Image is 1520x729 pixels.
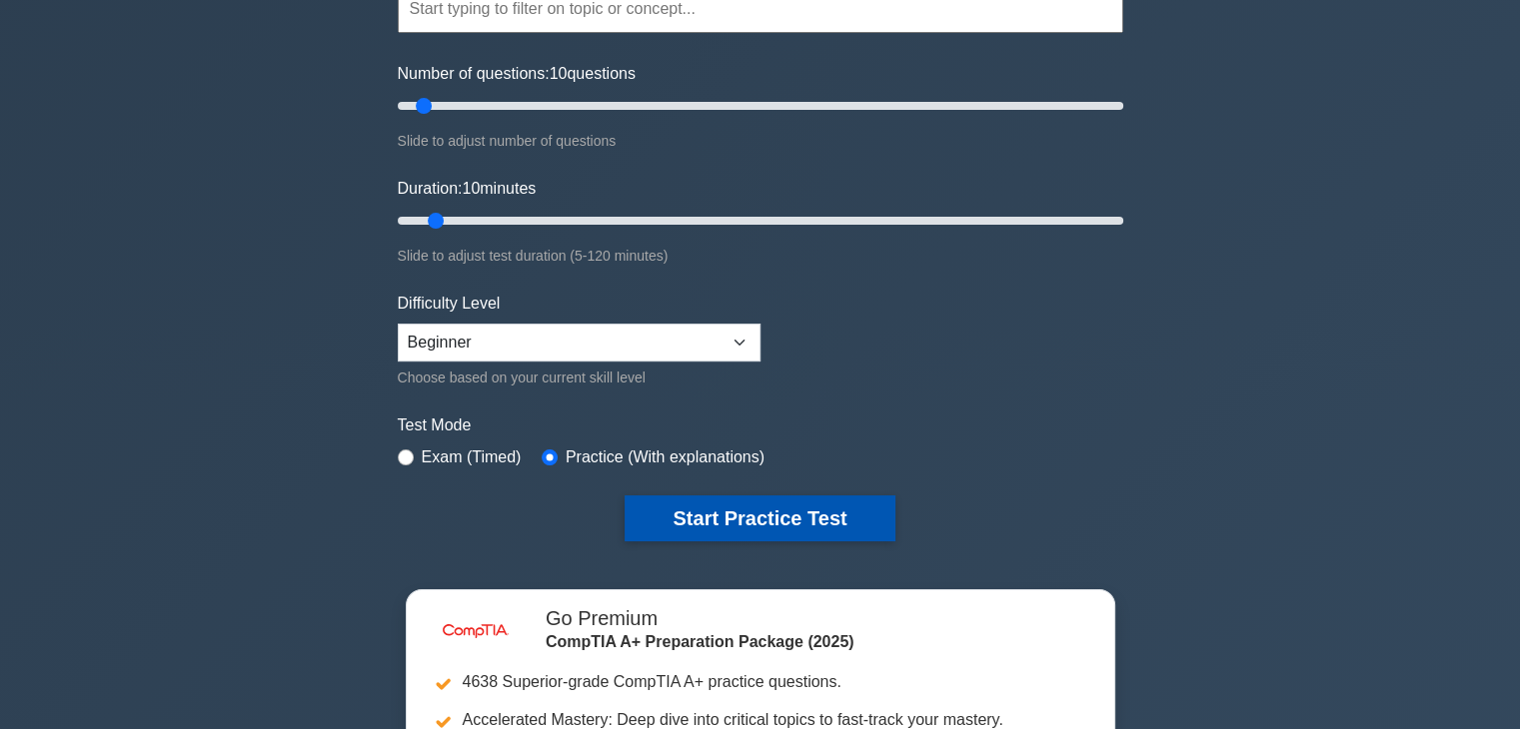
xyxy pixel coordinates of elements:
span: 10 [462,180,480,197]
div: Slide to adjust number of questions [398,129,1123,153]
label: Exam (Timed) [422,445,522,469]
button: Start Practice Test [625,495,894,541]
span: 10 [550,65,568,82]
label: Difficulty Level [398,292,501,316]
div: Slide to adjust test duration (5-120 minutes) [398,244,1123,268]
label: Number of questions: questions [398,62,636,86]
label: Practice (With explanations) [566,445,764,469]
label: Duration: minutes [398,177,537,201]
label: Test Mode [398,413,1123,437]
div: Choose based on your current skill level [398,365,760,389]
